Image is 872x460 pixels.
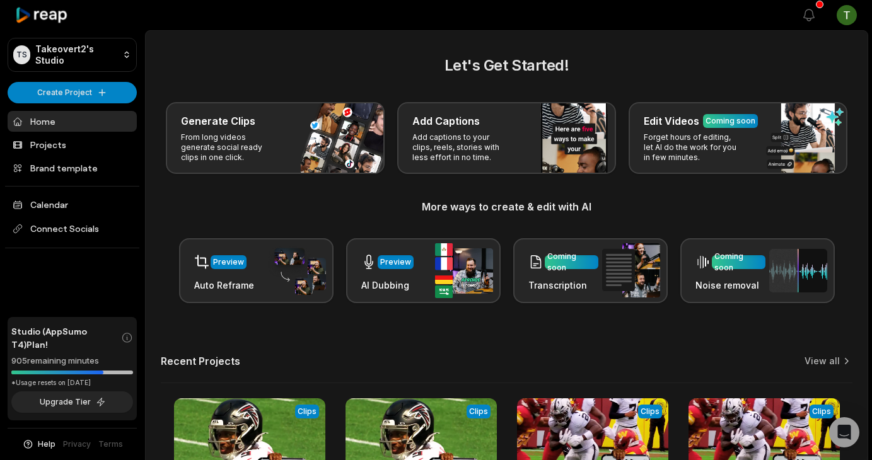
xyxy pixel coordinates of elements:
h3: Transcription [528,279,598,292]
div: 905 remaining minutes [11,355,133,367]
a: Brand template [8,158,137,178]
a: Calendar [8,194,137,215]
span: Connect Socials [8,217,137,240]
h3: Generate Clips [181,113,255,129]
div: Coming soon [706,115,755,127]
h3: Edit Videos [644,113,699,129]
p: From long videos generate social ready clips in one click. [181,132,279,163]
button: Upgrade Tier [11,391,133,413]
img: transcription.png [602,243,660,297]
div: Open Intercom Messenger [829,417,859,447]
p: Takeovert2's Studio [35,43,117,66]
img: noise_removal.png [769,249,827,292]
div: *Usage resets on [DATE] [11,378,133,388]
button: Create Project [8,82,137,103]
a: Terms [98,439,123,450]
p: Forget hours of editing, let AI do the work for you in few minutes. [644,132,741,163]
a: Projects [8,134,137,155]
div: TS [13,45,30,64]
img: ai_dubbing.png [435,243,493,298]
span: Studio (AppSumo T4) Plan! [11,325,121,351]
div: Coming soon [714,251,763,273]
h3: More ways to create & edit with AI [161,199,852,214]
h3: Add Captions [412,113,480,129]
h3: Noise removal [695,279,765,292]
h2: Let's Get Started! [161,54,852,77]
a: View all [805,355,840,367]
a: Privacy [63,439,91,450]
div: Coming soon [547,251,596,273]
h3: Auto Reframe [194,279,254,292]
button: Help [22,439,55,450]
h2: Recent Projects [161,355,240,367]
div: Preview [380,256,411,268]
h3: AI Dubbing [361,279,414,292]
span: Help [38,439,55,450]
div: Preview [213,256,244,268]
img: auto_reframe.png [268,246,326,296]
a: Home [8,111,137,132]
p: Add captions to your clips, reels, stories with less effort in no time. [412,132,510,163]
